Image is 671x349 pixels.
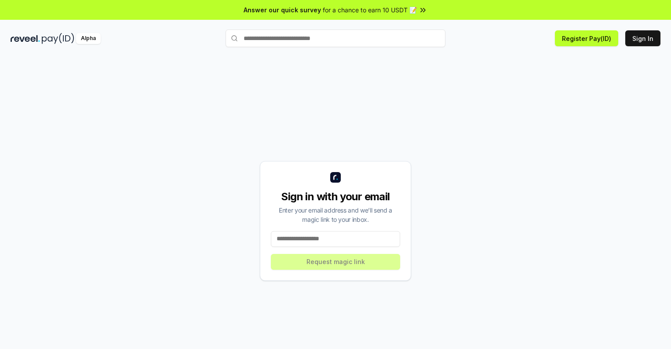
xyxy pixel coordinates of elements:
div: Alpha [76,33,101,44]
img: pay_id [42,33,74,44]
img: logo_small [330,172,341,183]
img: reveel_dark [11,33,40,44]
span: for a chance to earn 10 USDT 📝 [323,5,417,15]
span: Answer our quick survey [244,5,321,15]
div: Enter your email address and we’ll send a magic link to your inbox. [271,206,400,224]
div: Sign in with your email [271,190,400,204]
button: Sign In [625,30,660,46]
button: Register Pay(ID) [555,30,618,46]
